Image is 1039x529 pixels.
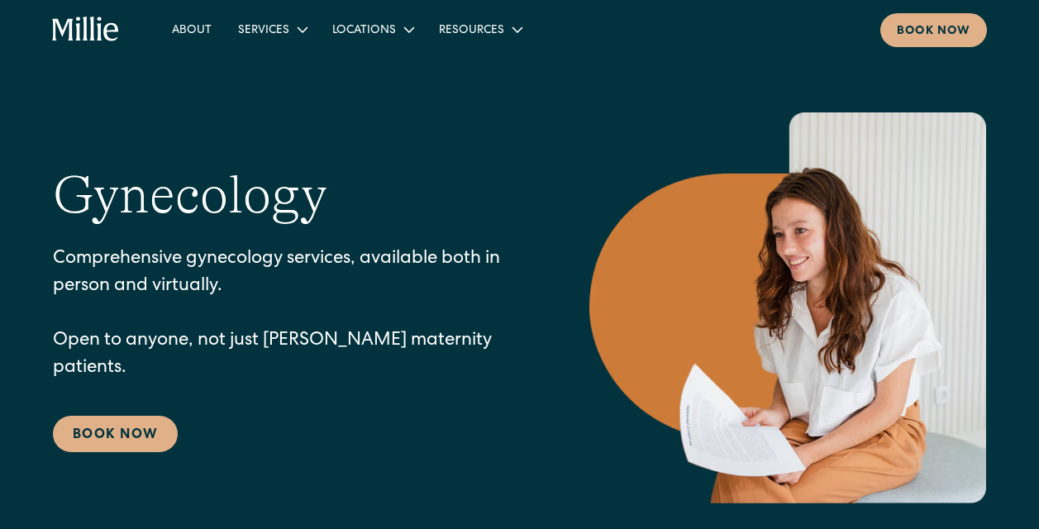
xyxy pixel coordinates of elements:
a: Book Now [53,416,178,452]
div: Resources [439,22,504,40]
p: Comprehensive gynecology services, available both in person and virtually. Open to anyone, not ju... [53,246,523,383]
a: Book now [880,13,987,47]
img: Smiling woman holding documents during a consultation, reflecting supportive guidance in maternit... [589,112,986,503]
a: home [52,17,119,43]
div: Resources [426,16,534,43]
div: Locations [319,16,426,43]
div: Services [238,22,289,40]
div: Services [225,16,319,43]
a: About [159,16,225,43]
div: Book now [897,23,970,41]
h1: Gynecology [53,164,327,227]
div: Locations [332,22,396,40]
